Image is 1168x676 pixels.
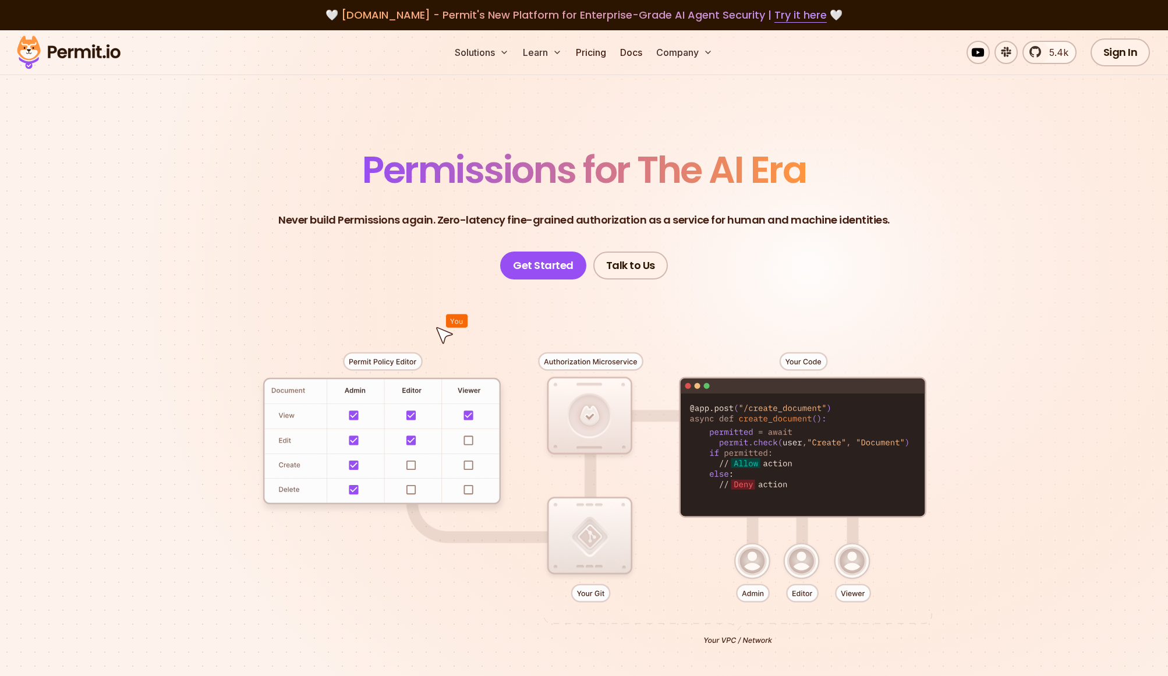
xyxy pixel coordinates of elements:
[341,8,827,22] span: [DOMAIN_NAME] - Permit's New Platform for Enterprise-Grade AI Agent Security |
[362,144,806,196] span: Permissions for The AI Era
[12,33,126,72] img: Permit logo
[1022,41,1077,64] a: 5.4k
[615,41,647,64] a: Docs
[500,252,586,279] a: Get Started
[1042,45,1068,59] span: 5.4k
[518,41,567,64] button: Learn
[1091,38,1151,66] a: Sign In
[28,7,1140,23] div: 🤍 🤍
[593,252,668,279] a: Talk to Us
[652,41,717,64] button: Company
[571,41,611,64] a: Pricing
[450,41,514,64] button: Solutions
[278,212,890,228] p: Never build Permissions again. Zero-latency fine-grained authorization as a service for human and...
[774,8,827,23] a: Try it here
